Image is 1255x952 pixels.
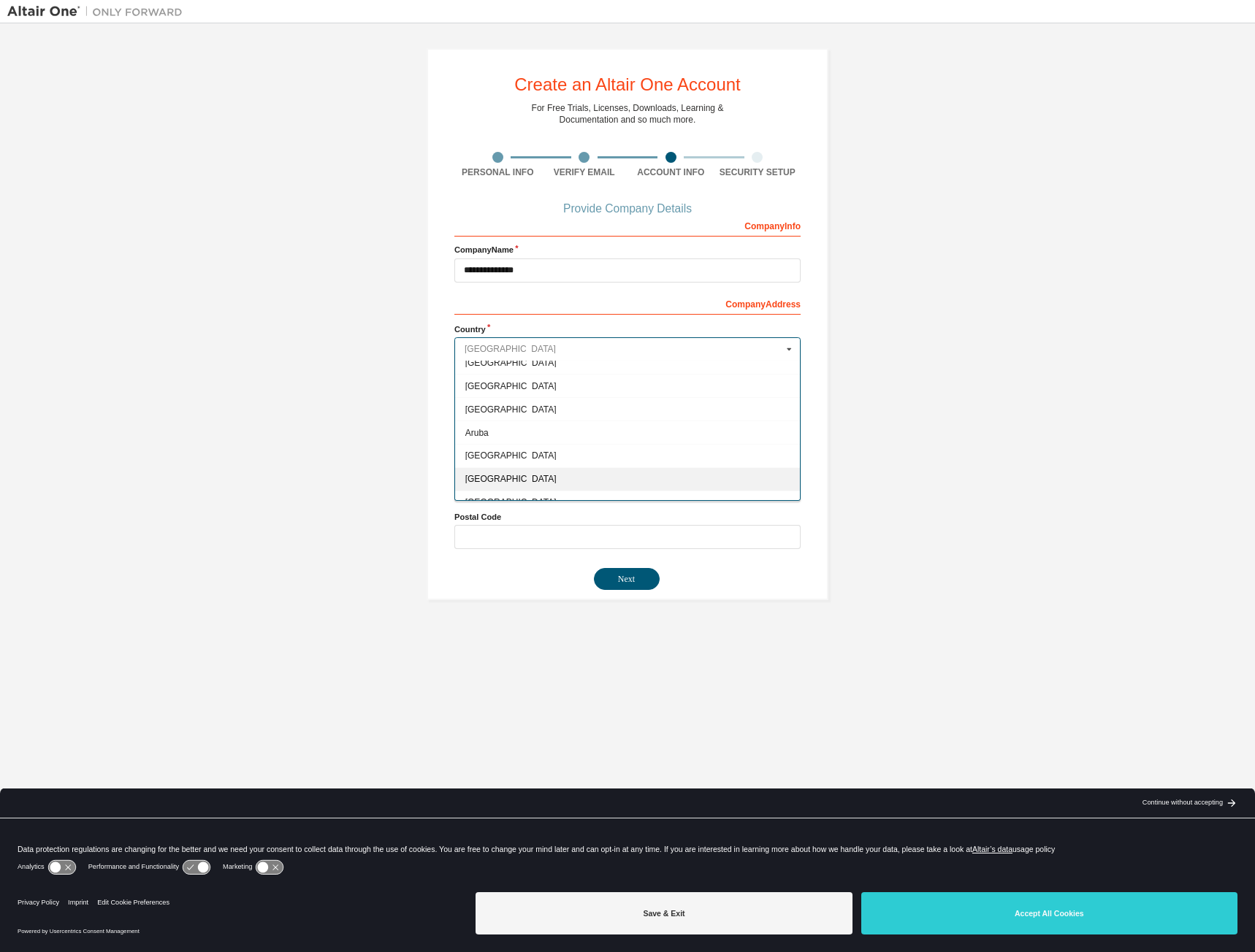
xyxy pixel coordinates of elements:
[454,204,801,213] div: Provide Company Details
[465,428,790,437] span: Aruba
[454,213,801,237] div: Company Info
[454,291,801,315] div: Company Address
[465,498,790,507] span: [GEOGRAPHIC_DATA]
[454,244,801,256] label: Company Name
[454,166,541,178] div: Personal Info
[465,475,790,483] span: [GEOGRAPHIC_DATA]
[454,323,801,335] label: Country
[465,358,790,367] span: [GEOGRAPHIC_DATA]
[514,76,741,93] div: Create an Altair One Account
[627,166,714,178] div: Account Info
[532,102,724,126] div: For Free Trials, Licenses, Downloads, Learning & Documentation and so much more.
[465,451,790,460] span: [GEOGRAPHIC_DATA]
[454,511,801,523] label: Postal Code
[594,568,660,590] button: Next
[714,166,801,178] div: Security Setup
[465,405,790,414] span: [GEOGRAPHIC_DATA]
[465,382,790,391] span: [GEOGRAPHIC_DATA]
[7,4,190,19] img: Altair One
[541,166,628,178] div: Verify Email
